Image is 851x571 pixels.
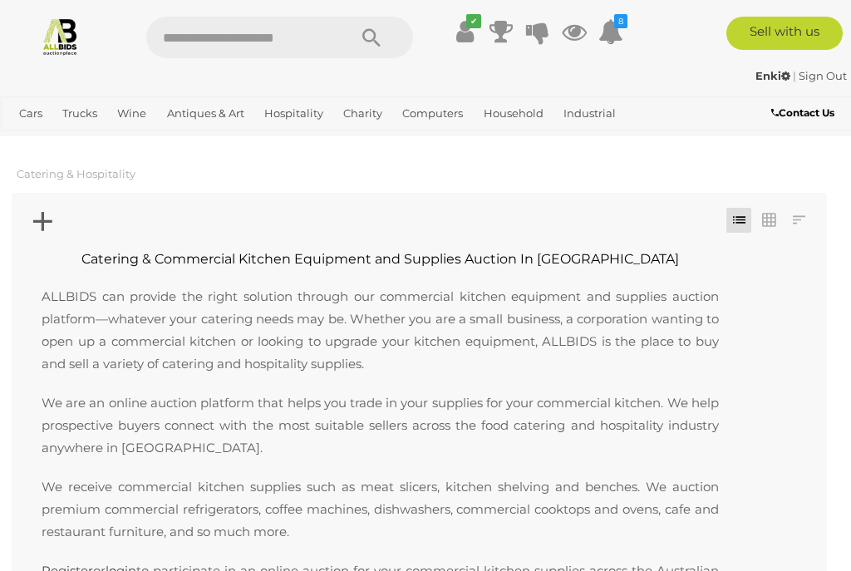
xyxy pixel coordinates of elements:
a: Sports [135,127,183,155]
span: | [793,69,796,82]
p: ALLBIDS can provide the right solution through our commercial kitchen equipment and supplies auct... [25,268,735,375]
a: Cars [12,100,49,127]
a: Enki [755,69,793,82]
a: Catering & Hospitality [17,167,135,180]
a: 8 [598,17,623,47]
a: Industrial [557,100,622,127]
a: Computers [396,100,470,127]
a: Office [84,127,129,155]
a: Jewellery [12,127,77,155]
i: 8 [614,14,627,28]
a: Sell with us [726,17,843,50]
p: We receive commercial kitchen supplies such as meat slicers, kitchen shelving and benches. We auc... [25,475,735,543]
a: Wine [111,100,153,127]
a: Household [477,100,550,127]
a: Trucks [56,100,104,127]
a: Charity [337,100,389,127]
img: Allbids.com.au [41,17,80,56]
a: [GEOGRAPHIC_DATA] [190,127,322,155]
a: Antiques & Art [160,100,251,127]
a: ✔ [452,17,477,47]
a: Contact Us [771,104,839,122]
h2: Catering & Commercial Kitchen Equipment and Supplies Auction In [GEOGRAPHIC_DATA] [25,252,735,267]
a: Sign Out [799,69,847,82]
a: Hospitality [258,100,330,127]
b: Contact Us [771,106,834,119]
button: Search [330,17,413,58]
i: ✔ [466,14,481,28]
p: We are an online auction platform that helps you trade in your supplies for your commercial kitch... [25,391,735,459]
strong: Enki [755,69,790,82]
